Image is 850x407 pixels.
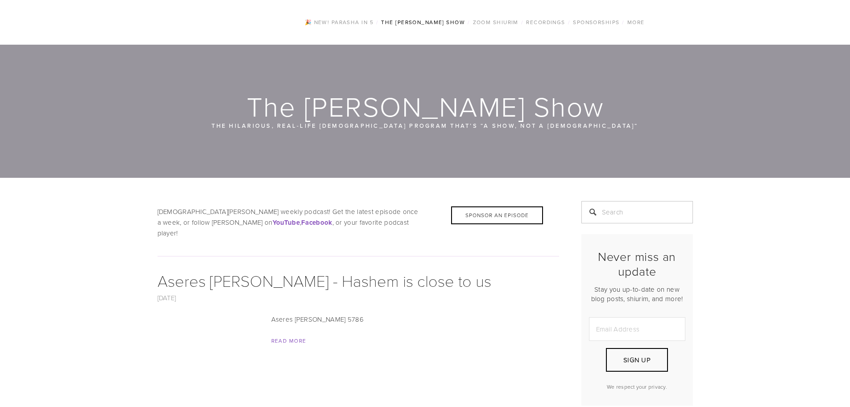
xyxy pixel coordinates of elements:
a: 🎉 NEW! Parasha in 5 [302,17,376,28]
h1: The [PERSON_NAME] Show [158,92,694,121]
a: Read More [271,337,307,344]
span: / [568,18,570,26]
p: Aseres [PERSON_NAME] 5786 [158,314,559,325]
h2: Never miss an update [589,249,685,278]
span: / [468,18,470,26]
span: / [521,18,523,26]
span: / [622,18,624,26]
a: Zoom Shiurim [470,17,521,28]
span: Sign Up [623,355,651,365]
input: Email Address [589,317,685,341]
a: YouTube [273,218,300,227]
a: More [625,17,647,28]
a: Aseres [PERSON_NAME] - Hashem is close to us [158,269,491,291]
p: We respect your privacy. [589,383,685,390]
button: Sign Up [606,348,668,372]
p: [DEMOGRAPHIC_DATA][PERSON_NAME] weekly podcast! Get the latest episode once a week, or follow [PE... [158,206,559,239]
span: / [376,18,378,26]
a: Sponsorships [570,17,622,28]
div: Sponsor an Episode [451,206,543,224]
a: [DATE] [158,293,176,302]
p: The hilarious, real-life [DEMOGRAPHIC_DATA] program that’s “a show, not a [DEMOGRAPHIC_DATA]“ [211,121,639,130]
input: Search [581,201,693,223]
a: Facebook [301,218,332,227]
img: RabbiOrlofsky.com [180,5,280,40]
a: Recordings [523,17,568,28]
a: The [PERSON_NAME] Show [378,17,468,28]
p: Stay you up-to-date on new blog posts, shiurim, and more! [589,285,685,303]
